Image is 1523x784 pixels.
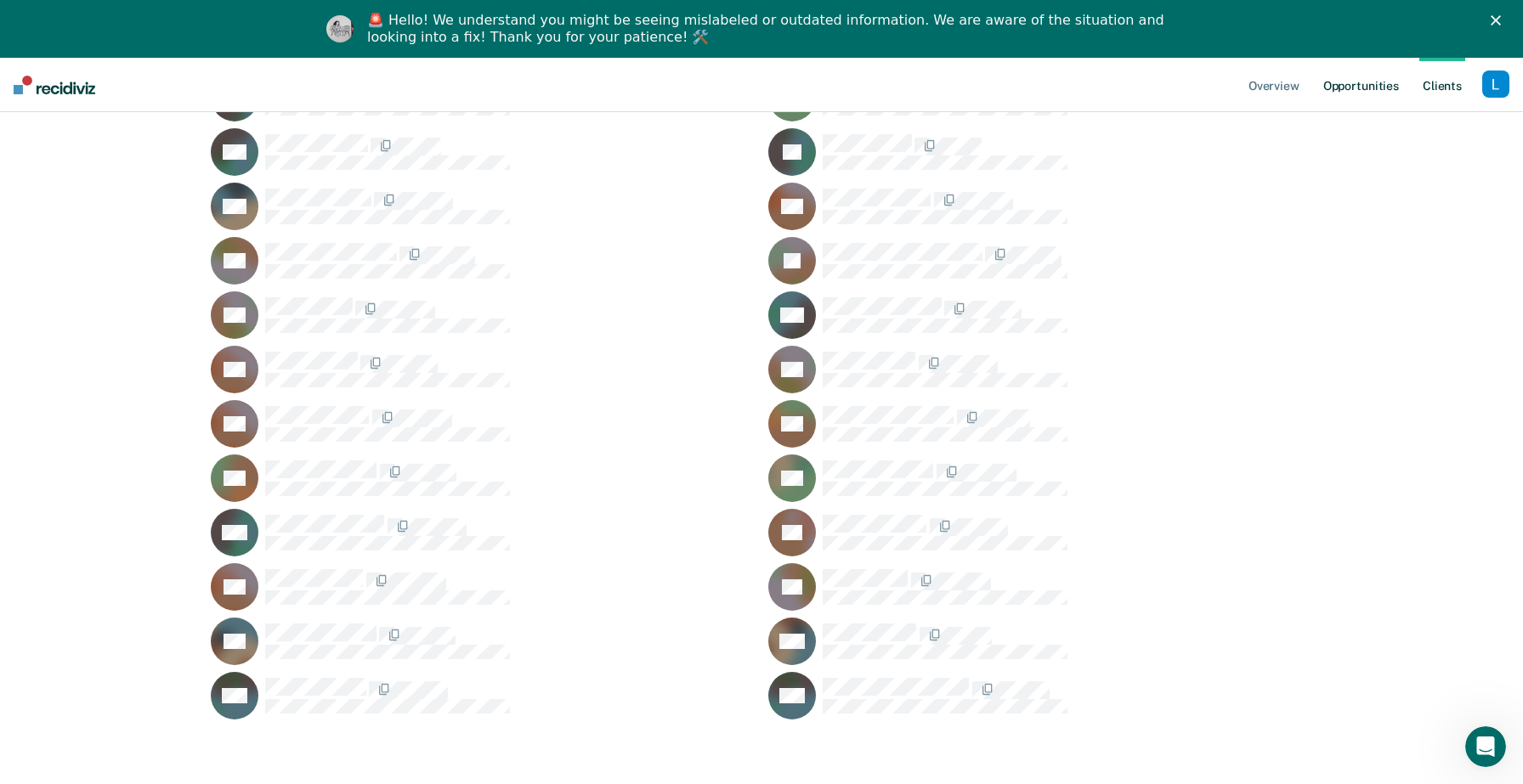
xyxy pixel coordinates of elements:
img: Profile image for Kim [326,15,354,42]
a: Clients [1419,58,1465,112]
a: Opportunities [1320,58,1402,112]
a: Overview [1245,58,1303,112]
iframe: Intercom live chat [1465,726,1506,767]
img: Recidiviz [14,76,95,94]
div: Close [1491,15,1508,25]
div: 🚨 Hello! We understand you might be seeing mislabeled or outdated information. We are aware of th... [367,12,1169,46]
